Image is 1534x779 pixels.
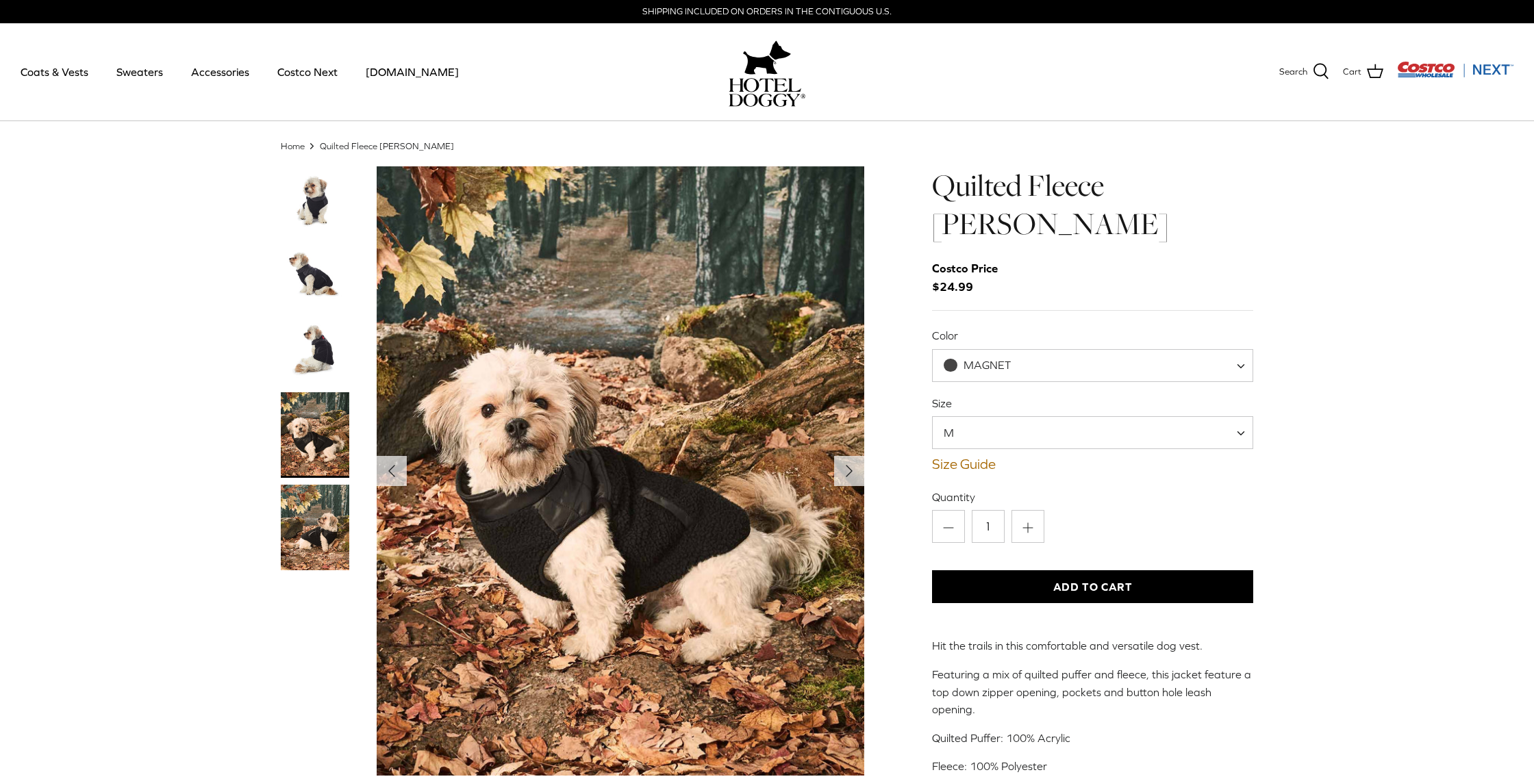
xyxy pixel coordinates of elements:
[377,166,864,776] a: Show Gallery
[281,242,349,310] a: Thumbnail Link
[834,456,864,486] button: Next
[1397,70,1513,80] a: Visit Costco Next
[281,485,349,570] a: Thumbnail Link
[933,358,1038,372] span: MAGNET
[743,37,791,78] img: hoteldoggy.com
[281,140,305,151] a: Home
[729,37,805,107] a: hoteldoggy.com hoteldoggycom
[932,416,1253,449] span: M
[932,489,1253,505] label: Quantity
[932,396,1253,411] label: Size
[281,317,349,385] a: Thumbnail Link
[1343,63,1383,81] a: Cart
[964,359,1011,371] span: MAGNET
[932,570,1253,603] button: Add to Cart
[320,140,454,151] a: Quilted Fleece [PERSON_NAME]
[1397,61,1513,78] img: Costco Next
[932,259,998,278] div: Costco Price
[179,49,262,95] a: Accessories
[932,166,1253,244] h1: Quilted Fleece [PERSON_NAME]
[281,166,349,235] a: Thumbnail Link
[1279,65,1307,79] span: Search
[8,49,101,95] a: Coats & Vests
[281,140,1253,153] nav: Breadcrumbs
[1279,63,1329,81] a: Search
[353,49,471,95] a: [DOMAIN_NAME]
[281,392,349,478] a: Thumbnail Link
[1343,65,1361,79] span: Cart
[729,78,805,107] img: hoteldoggycom
[932,456,1253,472] a: Size Guide
[932,328,1253,343] label: Color
[932,637,1253,655] p: Hit the trails in this comfortable and versatile dog vest.
[932,259,1011,296] span: $24.99
[377,456,407,486] button: Previous
[932,730,1253,748] p: Quilted Puffer: 100% Acrylic
[933,425,981,440] span: M
[932,666,1253,719] p: Featuring a mix of quilted puffer and fleece, this jacket feature a top down zipper opening, pock...
[932,349,1253,382] span: MAGNET
[932,758,1253,776] p: Fleece: 100% Polyester
[104,49,175,95] a: Sweaters
[265,49,350,95] a: Costco Next
[972,510,1005,543] input: Quantity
